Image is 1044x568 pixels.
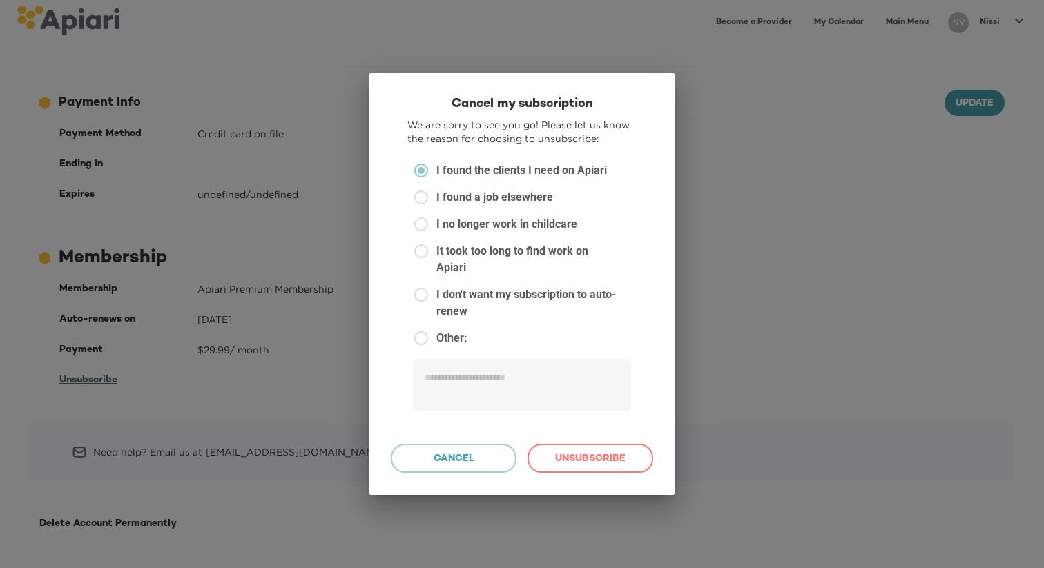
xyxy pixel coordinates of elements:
span: I no longer work in childcare [436,216,577,233]
span: Other: [436,330,467,346]
span: Unsubscribe [539,451,641,468]
h2: Cancel my subscription [391,95,653,112]
span: I found a job elsewhere [436,189,553,206]
span: It took too long to find work on Apiari [436,243,620,276]
span: I found the clients I need on Apiari [436,162,607,179]
button: Cancel [391,444,516,473]
span: Cancel [403,451,505,468]
span: I don't want my subscription to auto-renew [436,286,620,320]
button: Unsubscribe [528,444,653,473]
div: specialNeeds [413,162,631,357]
div: We are sorry to see you go! Please let us know the reason for choosing to unsubscribe: [407,118,637,146]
